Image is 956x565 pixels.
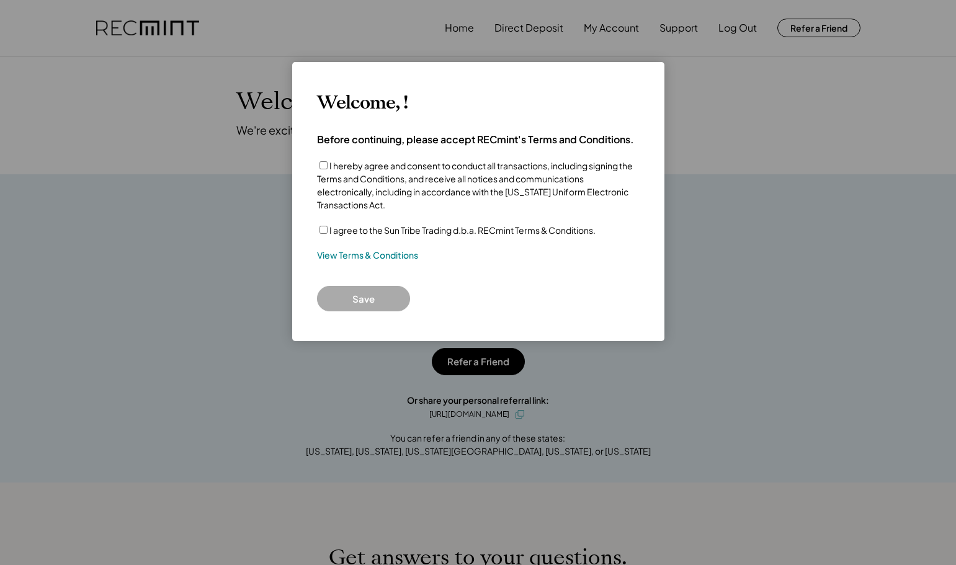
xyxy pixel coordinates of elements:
button: Save [317,286,410,311]
h4: Before continuing, please accept RECmint's Terms and Conditions. [317,133,634,146]
label: I hereby agree and consent to conduct all transactions, including signing the Terms and Condition... [317,160,633,210]
label: I agree to the Sun Tribe Trading d.b.a. RECmint Terms & Conditions. [329,225,596,236]
h3: Welcome, ! [317,92,408,114]
a: View Terms & Conditions [317,249,418,262]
